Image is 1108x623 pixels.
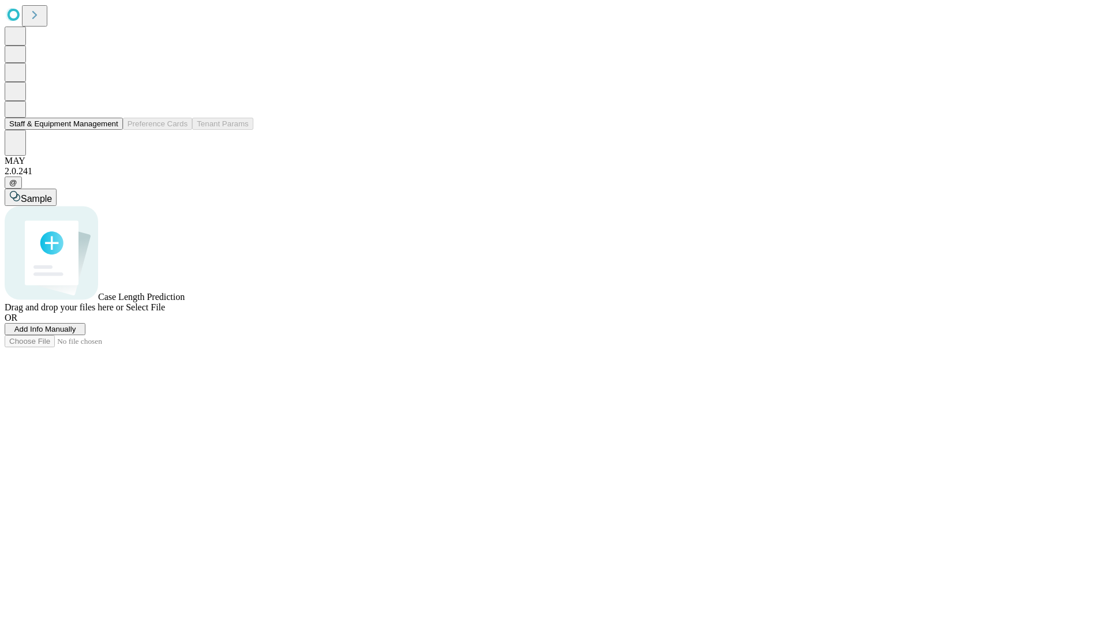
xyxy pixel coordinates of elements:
div: MAY [5,156,1103,166]
button: Add Info Manually [5,323,85,335]
div: 2.0.241 [5,166,1103,177]
span: Case Length Prediction [98,292,185,302]
button: Preference Cards [123,118,192,130]
span: OR [5,313,17,322]
button: Staff & Equipment Management [5,118,123,130]
span: Sample [21,194,52,204]
button: Sample [5,189,57,206]
span: Add Info Manually [14,325,76,333]
button: @ [5,177,22,189]
button: Tenant Params [192,118,253,130]
span: @ [9,178,17,187]
span: Select File [126,302,165,312]
span: Drag and drop your files here or [5,302,123,312]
